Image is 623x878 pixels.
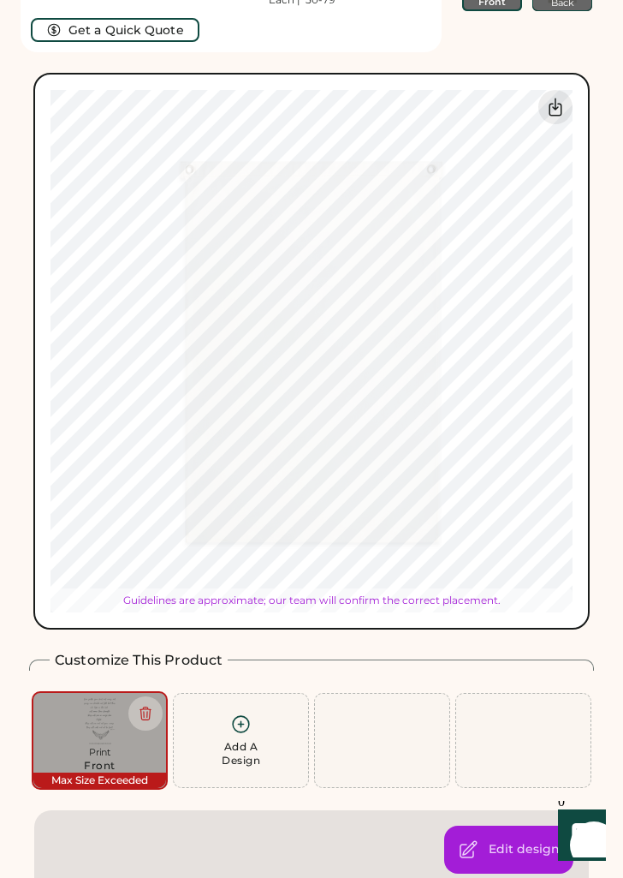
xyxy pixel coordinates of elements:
button: Delete this decoration. [128,696,163,731]
iframe: Front Chat [542,801,615,875]
img: A merry heart co. - 9.png [39,698,161,744]
div: Download Front Mockup [538,90,573,124]
div: Max Size Exceeded [33,773,166,788]
div: Open the design editor to change colors, background, and decoration method. [489,841,560,858]
div: Print [39,746,161,759]
button: Get a Quick Quote [31,18,199,42]
h2: Customize This Product [55,650,222,671]
div: Add A Design [222,740,260,768]
div: Guidelines are approximate; our team will confirm the correct placement. [50,588,573,612]
div: Front [84,759,116,773]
